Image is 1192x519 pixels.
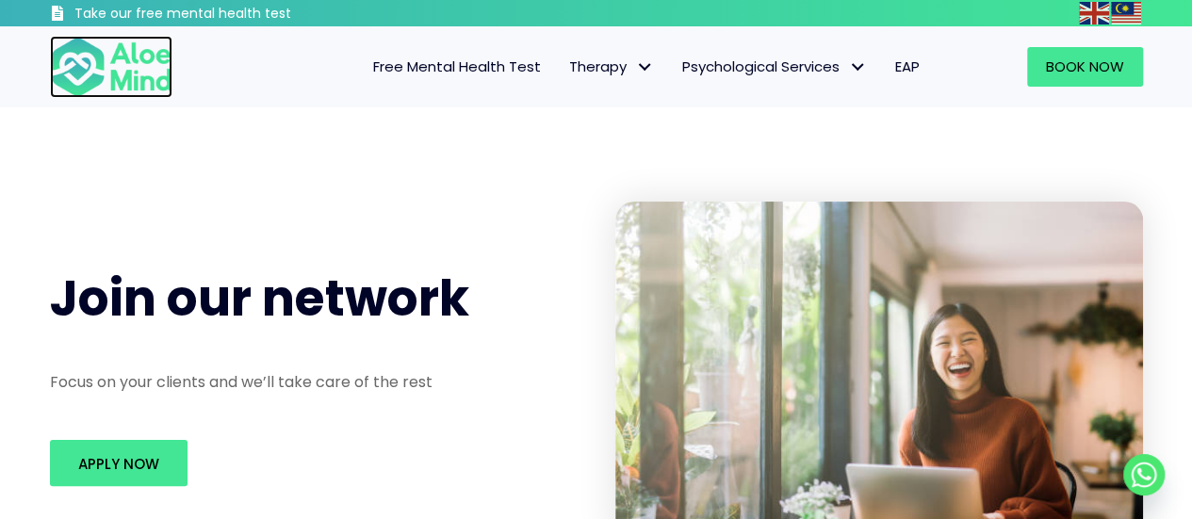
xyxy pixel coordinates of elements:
span: Apply Now [78,454,159,474]
a: Psychological ServicesPsychological Services: submenu [668,47,881,87]
img: en [1079,2,1109,24]
a: EAP [881,47,934,87]
span: Therapy [569,57,654,76]
a: Book Now [1027,47,1143,87]
a: English [1079,2,1111,24]
a: Whatsapp [1123,454,1165,495]
span: Free Mental Health Test [373,57,541,76]
p: Focus on your clients and we’ll take care of the rest [50,371,578,393]
a: Free Mental Health Test [359,47,555,87]
a: Malay [1111,2,1143,24]
span: Therapy: submenu [631,54,659,81]
img: ms [1111,2,1141,24]
span: EAP [895,57,920,76]
nav: Menu [197,47,934,87]
a: Apply Now [50,440,188,486]
img: Aloe Mind Malaysia | Mental Healthcare Services in Malaysia and Singapore [50,36,172,98]
a: Take our free mental health test [50,5,392,26]
h3: Take our free mental health test [74,5,392,24]
span: Psychological Services: submenu [844,54,872,81]
span: Join our network [50,264,469,332]
span: Psychological Services [682,57,867,76]
span: Book Now [1046,57,1124,76]
a: TherapyTherapy: submenu [555,47,668,87]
